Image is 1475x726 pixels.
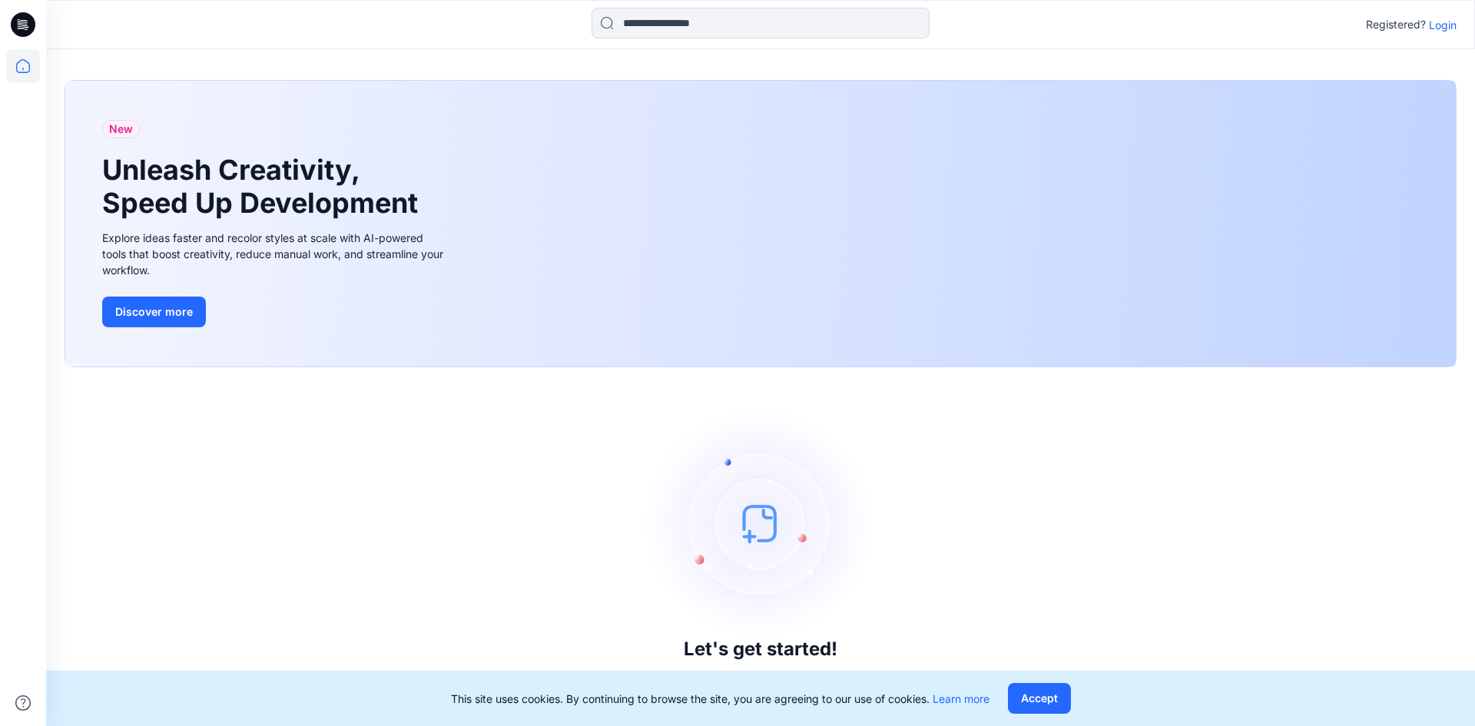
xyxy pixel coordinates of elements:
h1: Unleash Creativity, Speed Up Development [102,154,425,220]
div: Explore ideas faster and recolor styles at scale with AI-powered tools that boost creativity, red... [102,230,448,278]
img: empty-state-image.svg [645,408,876,638]
span: New [109,120,133,138]
p: Registered? [1366,15,1426,34]
a: Discover more [102,297,448,327]
button: Discover more [102,297,206,327]
p: This site uses cookies. By continuing to browse the site, you are agreeing to our use of cookies. [451,691,989,707]
button: Accept [1008,683,1071,714]
h3: Let's get started! [684,638,837,660]
p: Login [1429,17,1457,33]
a: Learn more [933,692,989,705]
p: Click New to add a style or create a folder. [635,666,886,685]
